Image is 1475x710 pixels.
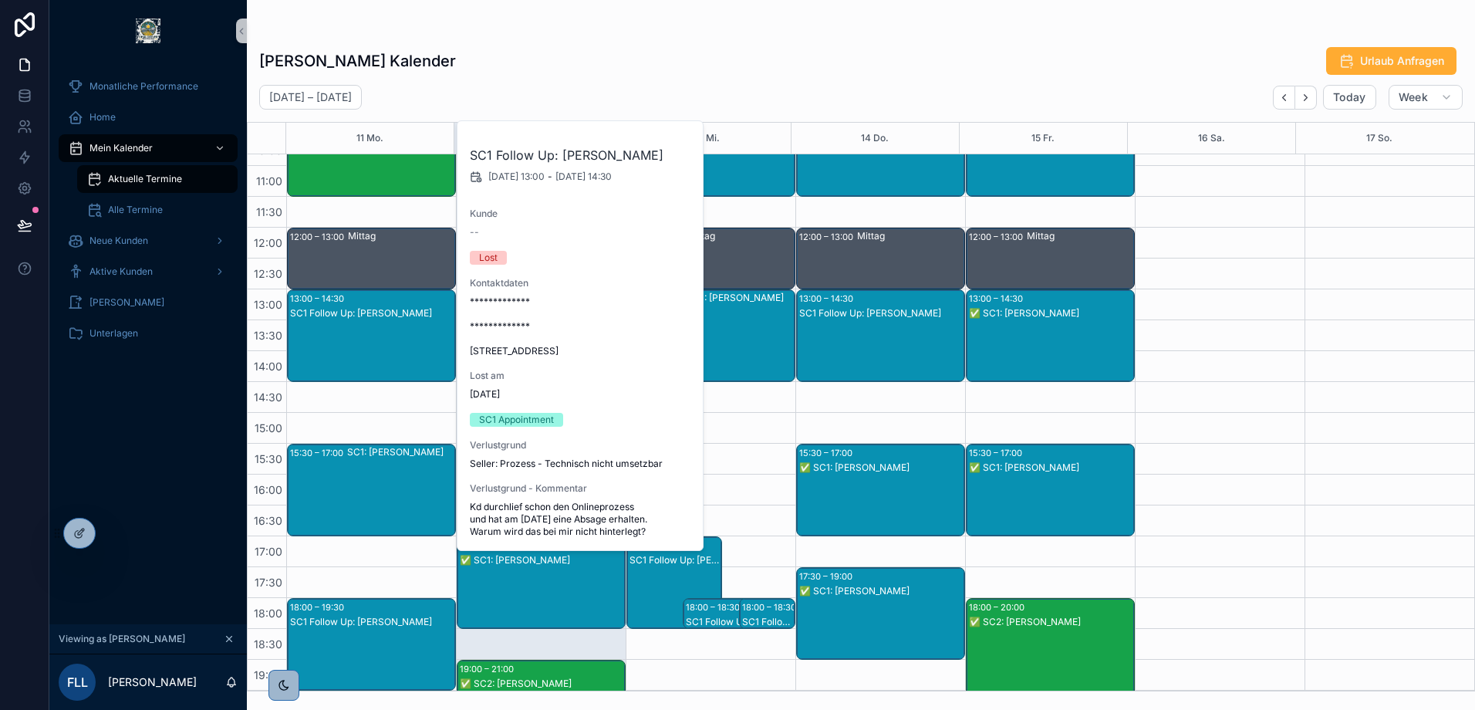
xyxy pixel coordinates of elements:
[348,230,454,242] div: Mittag
[250,298,286,311] span: 13:00
[797,290,964,381] div: 13:00 – 14:30SC1 Follow Up: [PERSON_NAME]
[470,501,692,538] span: Kd durchlief schon den Onlineprozess und hat am [DATE] eine Absage erhalten. Warum wird das bei m...
[250,668,286,681] span: 19:00
[59,73,238,100] a: Monatliche Performance
[857,230,964,242] div: Mittag
[470,439,692,451] span: Verlustgrund
[969,461,1133,474] div: ✅ SC1: [PERSON_NAME]
[1198,123,1225,154] button: 16 Sa.
[250,329,286,342] span: 13:30
[967,445,1134,536] div: 15:30 – 17:00✅ SC1: [PERSON_NAME]
[969,307,1133,319] div: ✅ SC1: [PERSON_NAME]
[49,62,247,367] div: scrollable content
[1027,230,1133,242] div: Mittag
[799,569,856,584] div: 17:30 – 19:00
[250,236,286,249] span: 12:00
[251,576,286,589] span: 17:30
[470,388,692,401] span: [DATE]
[479,251,498,265] div: Lost
[1389,85,1463,110] button: Week
[356,123,383,154] div: 11 Mo.
[89,296,164,309] span: [PERSON_NAME]
[797,228,964,289] div: 12:00 – 13:00Mittag
[59,633,185,645] span: Viewing as [PERSON_NAME]
[969,600,1028,615] div: 18:00 – 20:00
[59,319,238,347] a: Unterlagen
[470,277,692,289] span: Kontaktdaten
[627,537,721,628] div: 17:00 – 18:30SC1 Follow Up: [PERSON_NAME]
[969,616,1133,628] div: ✅ SC2: [PERSON_NAME]
[1399,90,1428,104] span: Week
[488,171,545,183] span: [DATE] 13:00
[1326,47,1456,75] button: Urlaub Anfragen
[347,446,454,458] div: SC1: [PERSON_NAME]
[470,345,692,357] span: [STREET_ADDRESS]
[269,90,352,105] h2: [DATE] – [DATE]
[969,229,1027,245] div: 12:00 – 13:00
[250,360,286,373] span: 14:00
[89,80,198,93] span: Monatliche Performance
[89,111,116,123] span: Home
[290,291,348,306] div: 13:00 – 14:30
[1360,53,1444,69] span: Urlaub Anfragen
[89,142,153,154] span: Mein Kalender
[686,616,777,628] div: SC1 Follow Up: [PERSON_NAME]
[686,600,744,615] div: 18:00 – 18:30
[59,103,238,131] a: Home
[969,291,1027,306] div: 13:00 – 14:30
[290,445,347,461] div: 15:30 – 17:00
[694,123,720,154] button: 13 Mi.
[479,413,554,427] div: SC1 Appointment
[470,226,479,238] span: --
[470,370,692,382] span: Lost am
[259,50,456,72] h1: [PERSON_NAME] Kalender
[470,458,692,470] span: Seller: Prozess - Technisch nicht umsetzbar
[89,327,138,340] span: Unterlagen
[250,637,286,651] span: 18:30
[967,228,1134,289] div: 12:00 – 13:00Mittag
[967,290,1134,381] div: 13:00 – 14:30✅ SC1: [PERSON_NAME]
[799,461,964,474] div: ✅ SC1: [PERSON_NAME]
[799,445,856,461] div: 15:30 – 17:00
[742,600,800,615] div: 18:00 – 18:30
[250,514,286,527] span: 16:30
[290,600,348,615] div: 18:00 – 19:30
[250,144,286,157] span: 10:30
[799,291,857,306] div: 13:00 – 14:30
[250,607,286,620] span: 18:00
[108,674,197,690] p: [PERSON_NAME]
[251,452,286,465] span: 15:30
[861,123,889,154] button: 14 Do.
[1333,90,1366,104] span: Today
[59,227,238,255] a: Neue Kunden
[740,599,795,628] div: 18:00 – 18:30SC1 Follow Up: [PERSON_NAME]
[797,445,964,536] div: 15:30 – 17:00✅ SC1: [PERSON_NAME]
[288,290,455,381] div: 13:00 – 14:30SC1 Follow Up: [PERSON_NAME]
[288,228,455,289] div: 12:00 – 13:00Mittag
[797,568,964,659] div: 17:30 – 19:00✅ SC1: [PERSON_NAME]
[1366,123,1392,154] button: 17 So.
[290,307,454,319] div: SC1 Follow Up: [PERSON_NAME]
[687,230,794,242] div: Mittag
[89,235,148,247] span: Neue Kunden
[252,174,286,188] span: 11:00
[470,482,692,495] span: Verlustgrund - Kommentar
[136,19,160,43] img: App logo
[108,173,182,185] span: Aktuelle Termine
[799,229,857,245] div: 12:00 – 13:00
[1295,86,1317,110] button: Next
[250,390,286,404] span: 14:30
[250,483,286,496] span: 16:00
[460,554,624,566] div: ✅ SC1: [PERSON_NAME]
[89,265,153,278] span: Aktive Kunden
[1273,86,1295,110] button: Back
[555,171,612,183] span: [DATE] 14:30
[288,599,455,690] div: 18:00 – 19:30SC1 Follow Up: [PERSON_NAME]
[470,208,692,220] span: Kunde
[629,554,721,566] div: SC1 Follow Up: [PERSON_NAME]
[77,165,238,193] a: Aktuelle Termine
[627,290,795,381] div: 13:00 – 14:30SC1: [PERSON_NAME]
